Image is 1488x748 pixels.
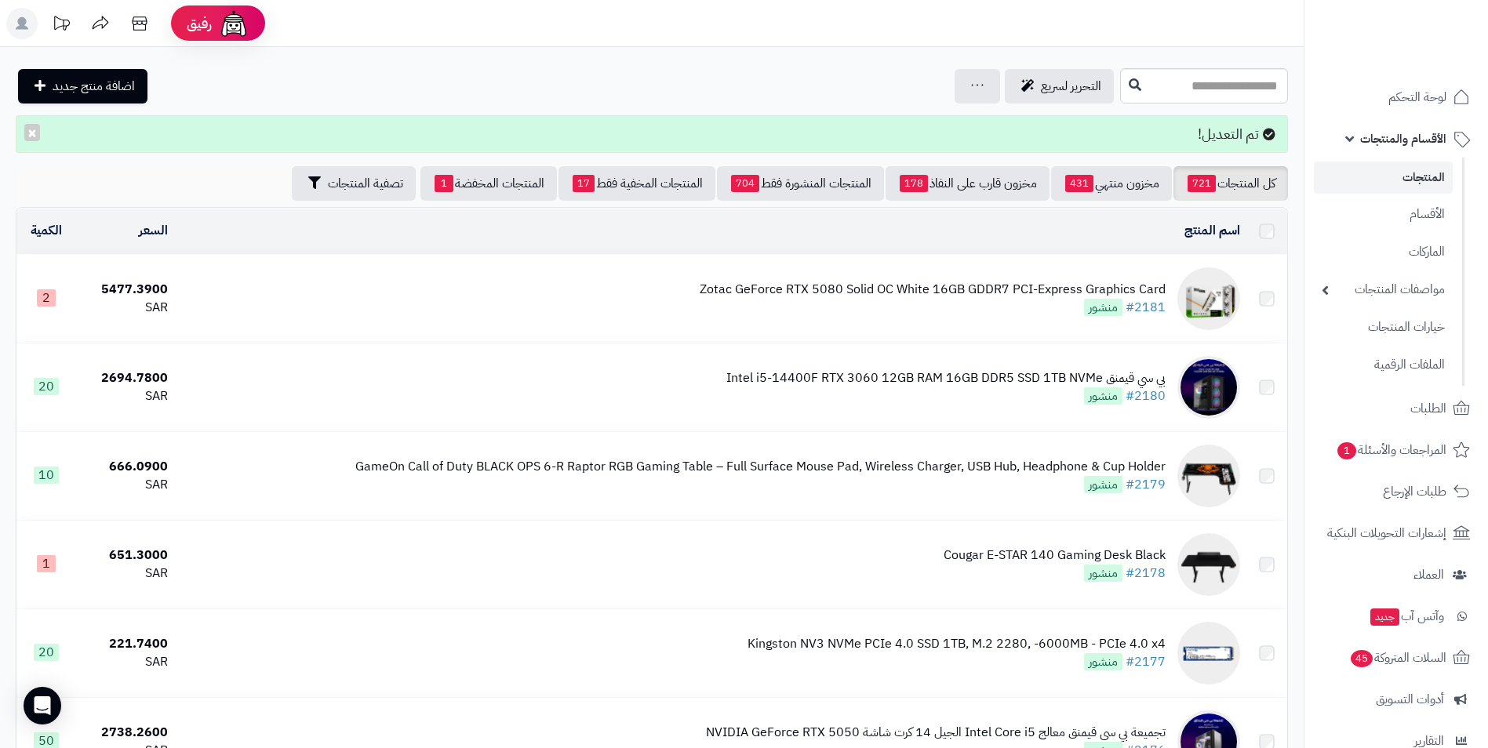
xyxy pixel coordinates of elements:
span: 20 [34,378,59,395]
span: منشور [1084,387,1122,405]
a: #2177 [1126,652,1166,671]
a: أدوات التسويق [1314,681,1479,718]
a: وآتس آبجديد [1314,597,1479,635]
a: #2181 [1126,298,1166,317]
span: منشور [1084,653,1122,670]
a: الملفات الرقمية [1314,348,1453,382]
img: بي سي قيمنق Intel i5-14400F RTX 3060 12GB RAM 16GB DDR5 SSD 1TB NVMe [1177,356,1240,419]
img: ai-face.png [218,8,249,39]
a: السلات المتروكة45 [1314,639,1479,677]
div: بي سي قيمنق Intel i5-14400F RTX 3060 12GB RAM 16GB DDR5 SSD 1TB NVMe [726,369,1166,387]
span: 704 [731,175,759,192]
a: #2180 [1126,387,1166,405]
div: تم التعديل! [16,115,1288,153]
a: الماركات [1314,235,1453,269]
span: 1 [37,555,56,572]
div: Zotac GeForce RTX 5080 Solid OC White 16GB GDDR7 PCI-Express Graphics Card [700,281,1166,299]
a: السعر [139,221,168,240]
span: لوحة التحكم [1388,86,1446,108]
span: 10 [34,467,59,484]
img: Zotac GeForce RTX 5080 Solid OC White 16GB GDDR7 PCI-Express Graphics Card [1177,267,1240,330]
span: رفيق [187,14,212,33]
a: مواصفات المنتجات [1314,273,1453,307]
span: أدوات التسويق [1376,688,1444,710]
span: الأقسام والمنتجات [1360,128,1446,150]
div: تجميعة بي سي قيمنق معالج Intel Core i5 الجيل 14 كرت شاشة NVIDIA GeForce RTX 5050 [706,724,1166,742]
a: كل المنتجات721 [1173,166,1288,201]
span: 1 [1337,442,1356,459]
div: 666.0900 [82,458,168,476]
span: جديد [1370,608,1399,626]
span: 721 [1188,175,1216,192]
a: #2179 [1126,475,1166,494]
a: الأقسام [1314,198,1453,231]
img: Kingston NV3 NVMe PCIe 4.0 SSD 1TB, M.2 2280, -6000MB - PCIe 4.0 x4 [1177,622,1240,684]
div: GameOn Call of Duty BLACK OPS 6-R Raptor RGB Gaming Table – Full Surface Mouse Pad, Wireless Char... [355,458,1166,476]
a: خيارات المنتجات [1314,310,1453,344]
a: لوحة التحكم [1314,78,1479,116]
div: SAR [82,565,168,583]
div: 2738.2600 [82,724,168,742]
a: التحرير لسريع [1005,69,1114,103]
div: 5477.3900 [82,281,168,299]
span: طلبات الإرجاع [1383,481,1446,503]
span: منشور [1084,476,1122,493]
span: 17 [573,175,595,192]
div: Kingston NV3 NVMe PCIe 4.0 SSD 1TB, M.2 2280, -6000MB - PCIe 4.0 x4 [748,635,1166,653]
div: Cougar E-STAR 140 Gaming Desk Black [944,546,1166,565]
span: وآتس آب [1369,605,1444,627]
div: 2694.7800 [82,369,168,387]
span: اضافة منتج جديد [53,77,135,96]
img: GameOn Call of Duty BLACK OPS 6-R Raptor RGB Gaming Table – Full Surface Mouse Pad, Wireless Char... [1177,445,1240,507]
div: Open Intercom Messenger [24,687,61,724]
a: المنتجات المخفية فقط17 [558,166,715,201]
span: الطلبات [1410,398,1446,419]
a: إشعارات التحويلات البنكية [1314,514,1479,552]
span: تصفية المنتجات [328,174,403,193]
span: 178 [900,175,928,192]
span: العملاء [1413,564,1444,586]
a: الكمية [31,221,62,240]
a: مخزون قارب على النفاذ178 [886,166,1050,201]
a: المنتجات المنشورة فقط704 [717,166,884,201]
div: SAR [82,476,168,494]
div: SAR [82,387,168,405]
a: طلبات الإرجاع [1314,473,1479,510]
a: المراجعات والأسئلة1 [1314,431,1479,469]
span: 2 [37,289,56,307]
span: منشور [1084,299,1122,316]
a: اسم المنتج [1184,221,1240,240]
span: منشور [1084,565,1122,582]
span: السلات المتروكة [1349,647,1446,669]
a: الطلبات [1314,390,1479,427]
span: 1 [435,175,453,192]
span: المراجعات والأسئلة [1336,439,1446,461]
span: 431 [1065,175,1093,192]
button: × [24,124,40,141]
span: إشعارات التحويلات البنكية [1327,522,1446,544]
a: العملاء [1314,556,1479,594]
img: Cougar E-STAR 140 Gaming Desk Black [1177,533,1240,596]
a: المنتجات المخفضة1 [420,166,557,201]
div: 651.3000 [82,546,168,565]
a: مخزون منتهي431 [1051,166,1172,201]
a: تحديثات المنصة [42,8,81,43]
a: اضافة منتج جديد [18,69,147,103]
span: 45 [1351,650,1373,667]
button: تصفية المنتجات [292,166,416,201]
span: 20 [34,644,59,661]
a: المنتجات [1314,162,1453,194]
span: التحرير لسريع [1041,77,1101,96]
div: 221.7400 [82,635,168,653]
div: SAR [82,299,168,317]
img: logo-2.png [1381,44,1473,77]
a: #2178 [1126,564,1166,583]
div: SAR [82,653,168,671]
